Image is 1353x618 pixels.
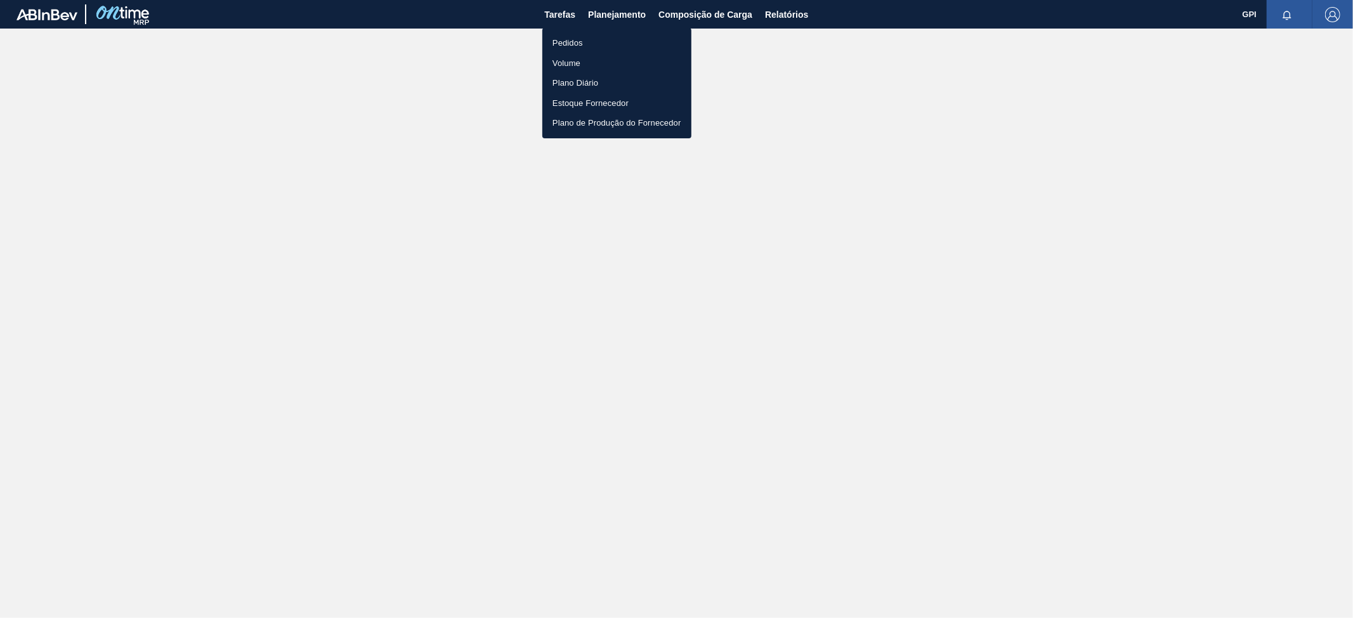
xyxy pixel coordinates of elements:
[542,113,691,133] a: Plano de Produção do Fornecedor
[542,33,691,53] a: Pedidos
[542,73,691,93] a: Plano Diário
[542,93,691,114] a: Estoque Fornecedor
[542,53,691,74] a: Volume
